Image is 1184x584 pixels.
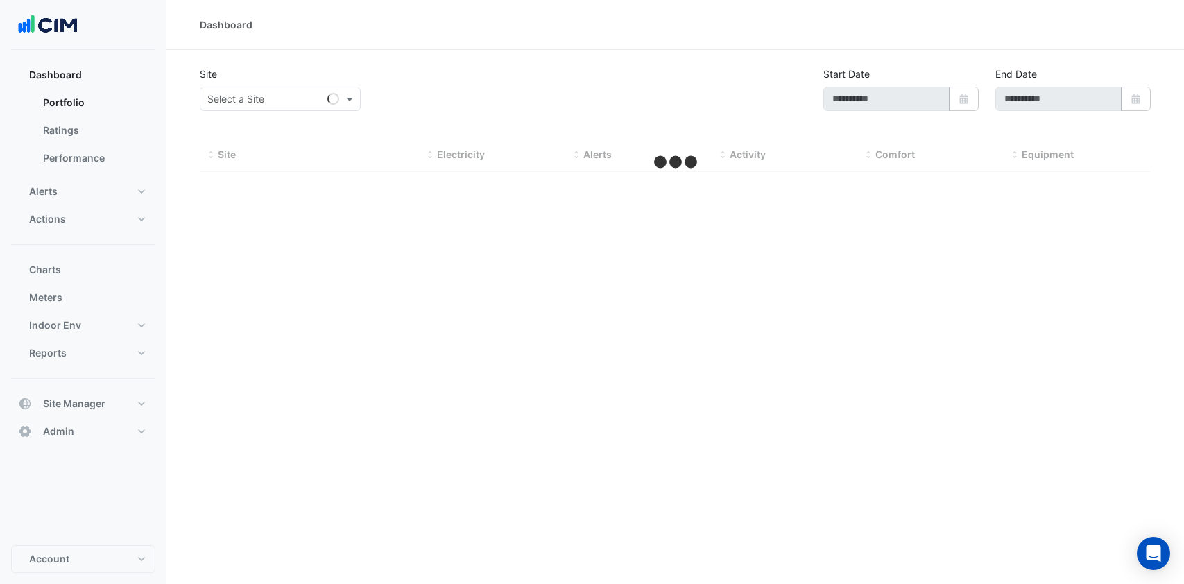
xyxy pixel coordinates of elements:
[11,545,155,573] button: Account
[11,339,155,367] button: Reports
[11,205,155,233] button: Actions
[995,67,1037,81] label: End Date
[18,424,32,438] app-icon: Admin
[32,144,155,172] a: Performance
[29,263,61,277] span: Charts
[218,148,236,160] span: Site
[29,346,67,360] span: Reports
[200,17,252,32] div: Dashboard
[29,318,81,332] span: Indoor Env
[11,311,155,339] button: Indoor Env
[29,212,66,226] span: Actions
[43,424,74,438] span: Admin
[11,418,155,445] button: Admin
[823,67,870,81] label: Start Date
[875,148,915,160] span: Comfort
[11,61,155,89] button: Dashboard
[17,11,79,39] img: Company Logo
[18,397,32,411] app-icon: Site Manager
[437,148,485,160] span: Electricity
[200,67,217,81] label: Site
[583,148,612,160] span: Alerts
[29,552,69,566] span: Account
[11,284,155,311] button: Meters
[29,184,58,198] span: Alerts
[1137,537,1170,570] div: Open Intercom Messenger
[11,89,155,178] div: Dashboard
[11,390,155,418] button: Site Manager
[29,68,82,82] span: Dashboard
[11,178,155,205] button: Alerts
[730,148,766,160] span: Activity
[1022,148,1074,160] span: Equipment
[32,117,155,144] a: Ratings
[43,397,105,411] span: Site Manager
[11,256,155,284] button: Charts
[32,89,155,117] a: Portfolio
[29,291,62,304] span: Meters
